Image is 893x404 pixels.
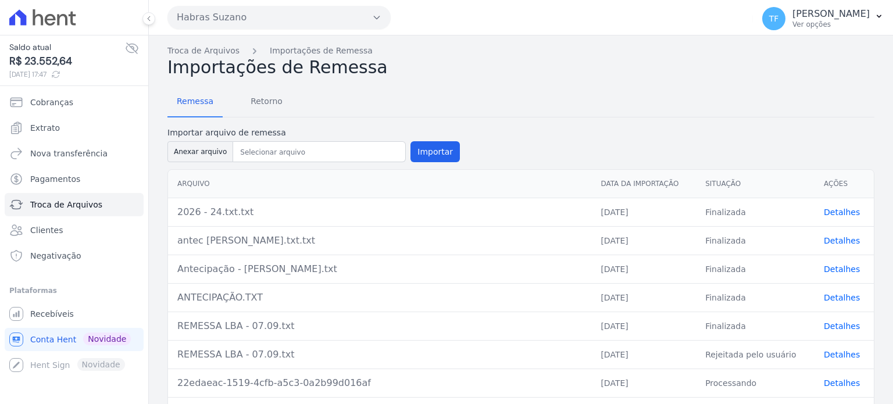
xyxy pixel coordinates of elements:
[167,45,874,57] nav: Breadcrumb
[792,8,870,20] p: [PERSON_NAME]
[753,2,893,35] button: TF [PERSON_NAME] Ver opções
[5,167,144,191] a: Pagamentos
[83,333,131,345] span: Novidade
[824,208,860,217] a: Detalhes
[244,90,290,113] span: Retorno
[824,350,860,359] a: Detalhes
[9,69,125,80] span: [DATE] 17:47
[696,226,815,255] td: Finalizada
[167,57,874,78] h2: Importações de Remessa
[410,141,460,162] button: Importar
[5,142,144,165] a: Nova transferência
[696,170,815,198] th: Situação
[5,328,144,351] a: Conta Hent Novidade
[824,236,860,245] a: Detalhes
[9,284,139,298] div: Plataformas
[696,340,815,369] td: Rejeitada pelo usuário
[5,219,144,242] a: Clientes
[5,302,144,326] a: Recebíveis
[177,262,582,276] div: Antecipação - [PERSON_NAME].txt
[591,340,696,369] td: [DATE]
[30,173,80,185] span: Pagamentos
[815,170,874,198] th: Ações
[167,45,240,57] a: Troca de Arquivos
[168,170,591,198] th: Arquivo
[9,41,125,53] span: Saldo atual
[824,293,860,302] a: Detalhes
[5,116,144,140] a: Extrato
[177,205,582,219] div: 2026 - 24.txt.txt
[696,369,815,397] td: Processando
[792,20,870,29] p: Ver opções
[177,376,582,390] div: 22edaeac-1519-4cfb-a5c3-0a2b99d016af
[167,127,460,139] label: Importar arquivo de remessa
[696,283,815,312] td: Finalizada
[591,255,696,283] td: [DATE]
[177,234,582,248] div: antec [PERSON_NAME].txt.txt
[696,312,815,340] td: Finalizada
[591,170,696,198] th: Data da Importação
[30,250,81,262] span: Negativação
[591,226,696,255] td: [DATE]
[696,198,815,226] td: Finalizada
[30,334,76,345] span: Conta Hent
[167,87,223,117] a: Remessa
[9,91,139,377] nav: Sidebar
[30,224,63,236] span: Clientes
[824,321,860,331] a: Detalhes
[9,53,125,69] span: R$ 23.552,64
[170,90,220,113] span: Remessa
[177,291,582,305] div: ANTECIPAÇÃO.TXT
[270,45,373,57] a: Importações de Remessa
[167,141,233,162] button: Anexar arquivo
[591,283,696,312] td: [DATE]
[30,148,108,159] span: Nova transferência
[591,198,696,226] td: [DATE]
[30,199,102,210] span: Troca de Arquivos
[824,264,860,274] a: Detalhes
[824,378,860,388] a: Detalhes
[5,91,144,114] a: Cobranças
[167,6,391,29] button: Habras Suzano
[30,96,73,108] span: Cobranças
[235,145,403,159] input: Selecionar arquivo
[177,319,582,333] div: REMESSA LBA - 07.09.txt
[5,193,144,216] a: Troca de Arquivos
[177,348,582,362] div: REMESSA LBA - 07.09.txt
[5,244,144,267] a: Negativação
[591,369,696,397] td: [DATE]
[30,308,74,320] span: Recebíveis
[591,312,696,340] td: [DATE]
[769,15,779,23] span: TF
[241,87,292,117] a: Retorno
[30,122,60,134] span: Extrato
[696,255,815,283] td: Finalizada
